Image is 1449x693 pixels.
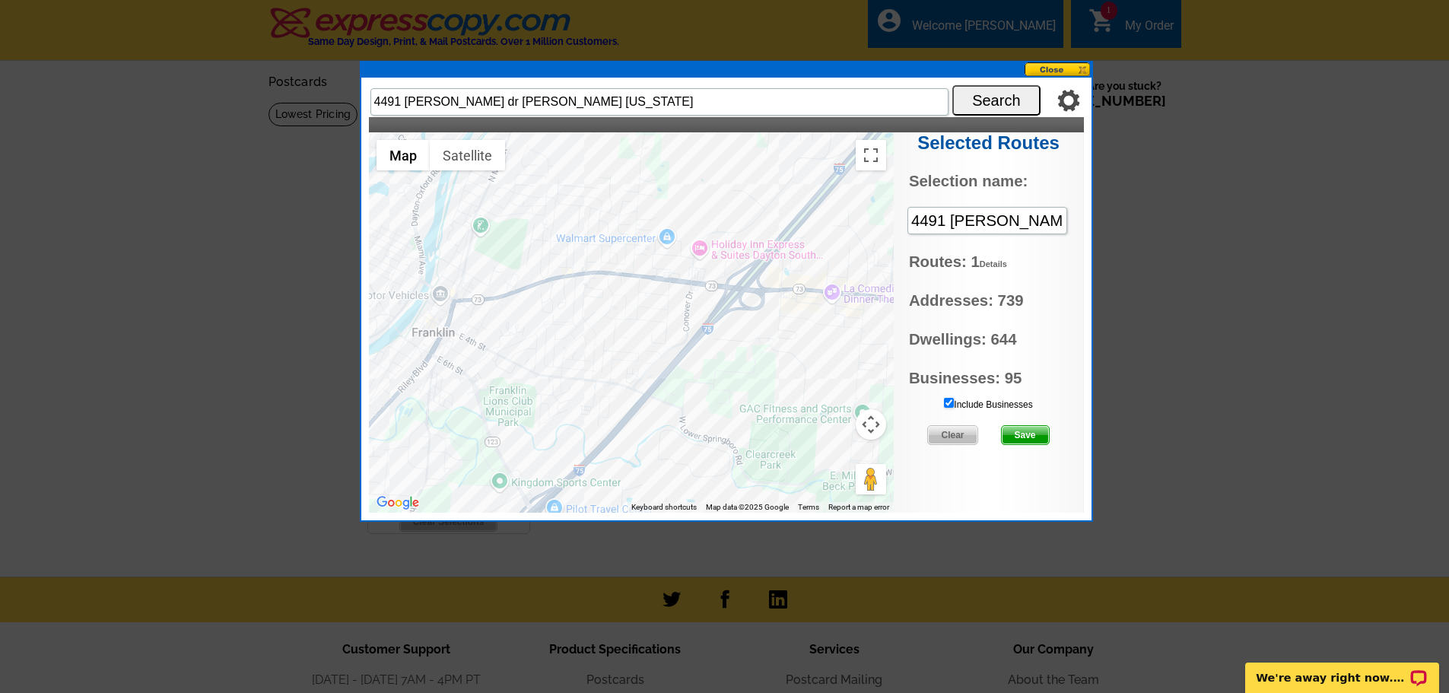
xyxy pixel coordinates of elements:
input: Include Businesses [944,398,954,408]
span: Addresses: 739 [909,289,1068,313]
span: Dwellings: 644 [909,328,1068,351]
a: Details [980,259,1007,269]
button: Show street map [377,140,430,170]
input: Enter in Address, City & State or Specific Zip Code [370,88,949,116]
span: Routes: 1 [909,250,1068,274]
h2: Selected Routes [894,132,1084,154]
span: Businesses: 95 [909,367,1068,390]
button: Drag Pegman onto the map to open Street View [856,464,886,494]
span: Map data ©2025 Google [706,503,789,511]
a: Terms (opens in new tab) [798,503,819,511]
button: Search [952,85,1041,116]
img: gear.png [1057,89,1080,112]
label: Include Businesses [944,398,1032,412]
iframe: LiveChat chat widget [1235,645,1449,693]
button: Keyboard shortcuts [631,502,697,513]
button: Show satellite imagery [430,140,505,170]
label: Selection name: [909,170,1028,193]
button: Toggle fullscreen view [856,140,886,170]
span: Clear [928,426,977,444]
span: Save [1002,426,1049,444]
img: Google [373,493,423,513]
a: Open this area in Google Maps (opens a new window) [373,493,423,513]
button: Map camera controls [856,409,886,440]
a: Report a map error [828,503,889,511]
